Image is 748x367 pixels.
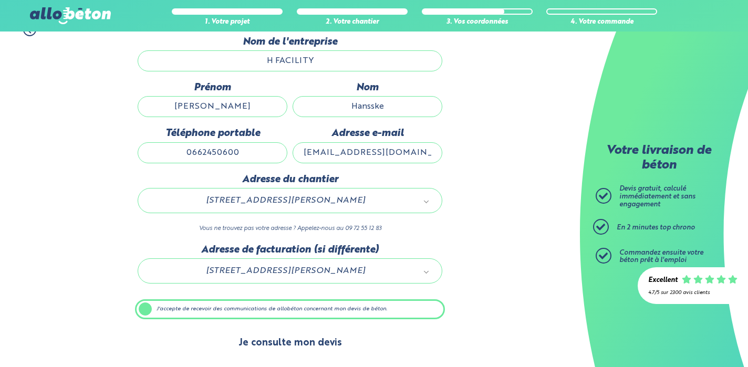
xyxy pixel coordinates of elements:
p: Vous ne trouvez pas votre adresse ? Appelez-nous au 09 72 55 12 83 [138,224,442,234]
span: Devis gratuit, calculé immédiatement et sans engagement [619,185,695,207]
div: 2. Votre chantier [297,18,408,26]
div: 4.7/5 sur 2300 avis clients [648,290,737,296]
label: Prénom [138,82,287,93]
div: 4. Votre commande [546,18,657,26]
button: Je consulte mon devis [228,330,352,356]
label: Adresse e-mail [293,128,442,139]
p: Votre livraison de béton [598,144,719,173]
div: Excellent [648,277,678,285]
label: Nom de l'entreprise [138,36,442,48]
img: allobéton [30,7,111,24]
span: [STREET_ADDRESS][PERSON_NAME] [153,264,418,278]
span: [STREET_ADDRESS][PERSON_NAME] [153,194,418,207]
input: ex : contact@allobeton.fr [293,142,442,163]
span: En 2 minutes top chrono [617,224,695,231]
input: Quel est votre prénom ? [138,96,287,117]
label: Téléphone portable [138,128,287,139]
a: [STREET_ADDRESS][PERSON_NAME] [149,194,431,207]
span: Commandez ensuite votre béton prêt à l'emploi [619,249,703,264]
label: Adresse du chantier [138,174,442,185]
label: Adresse de facturation (si différente) [138,244,442,256]
input: Quel est votre nom de famille ? [293,96,442,117]
input: ex : 0642930817 [138,142,287,163]
div: 3. Vos coordonnées [422,18,533,26]
label: J'accepte de recevoir des communications de allobéton concernant mon devis de béton. [135,299,445,319]
a: [STREET_ADDRESS][PERSON_NAME] [149,264,431,278]
div: 1. Votre projet [172,18,283,26]
input: dénomination sociale de l'entreprise [138,50,442,71]
label: Nom [293,82,442,93]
